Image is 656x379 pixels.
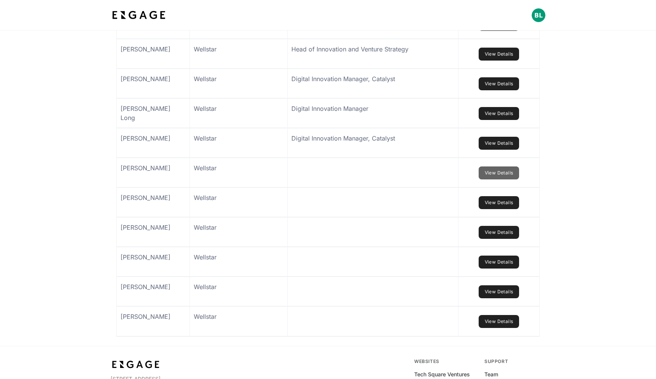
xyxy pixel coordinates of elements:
img: bdf1fb74-1727-4ba0-a5bd-bc74ae9fc70b.jpeg [111,8,167,22]
a: View Details [479,196,519,209]
a: View Details [479,285,519,298]
a: View Details [479,256,519,269]
a: View Details [479,48,519,61]
img: bdf1fb74-1727-4ba0-a5bd-bc74ae9fc70b.jpeg [111,358,161,371]
img: Profile picture of Belsasar Lepe [532,8,545,22]
a: View Details [479,107,519,120]
a: View Details [479,137,519,150]
a: Tech Square Ventures [414,371,470,378]
div: Websites [414,358,475,365]
a: Team [484,371,498,378]
a: View Details [479,77,519,90]
a: View Details [479,226,519,239]
button: Open profile menu [532,8,545,22]
a: View Details [479,315,519,328]
a: View Details [479,166,519,179]
div: Support [484,358,545,365]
